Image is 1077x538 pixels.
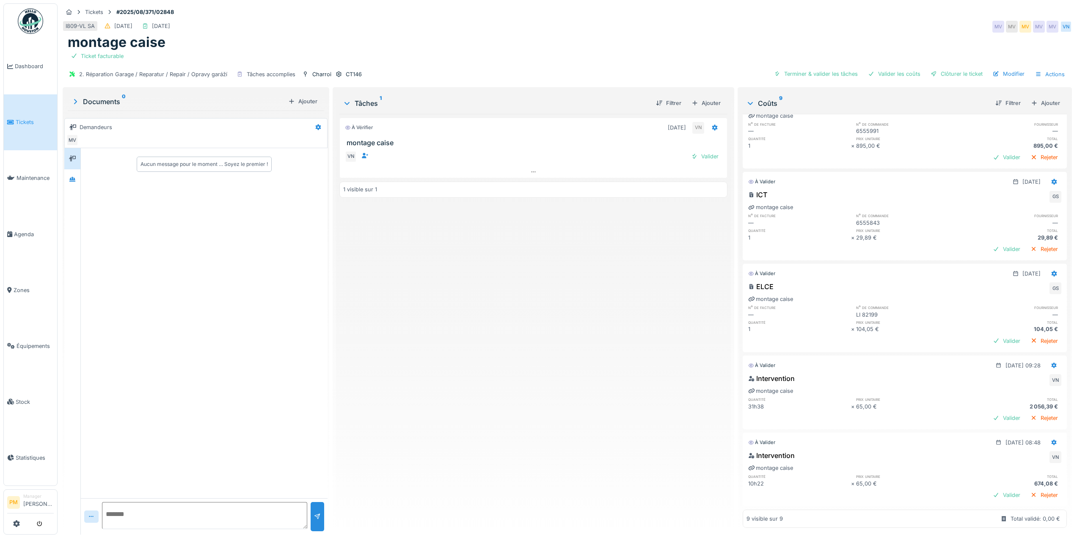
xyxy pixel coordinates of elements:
[779,98,782,108] sup: 9
[18,8,43,34] img: Badge_color-CXgf-gQk.svg
[748,213,851,218] h6: n° de facture
[4,39,57,94] a: Dashboard
[748,190,767,200] div: ICT
[748,228,851,233] h6: quantité
[14,230,54,238] span: Agenda
[748,219,851,227] div: —
[688,151,722,162] div: Valider
[81,52,124,60] div: Ticket facturable
[1047,21,1058,33] div: MV
[748,320,851,325] h6: quantité
[748,270,775,277] div: À valider
[748,403,851,411] div: 31h38
[746,515,783,523] div: 9 visible sur 9
[748,203,793,211] div: montage caise
[856,311,959,319] div: LI 82199
[851,325,857,333] div: ×
[113,8,177,16] strong: #2025/08/371/02848
[989,152,1024,163] div: Valider
[856,121,959,127] h6: n° de commande
[989,243,1024,255] div: Valider
[856,480,959,488] div: 65,00 €
[865,68,924,80] div: Valider les coûts
[856,305,959,310] h6: n° de commande
[1027,335,1061,347] div: Rejeter
[16,454,54,462] span: Statistiques
[748,474,851,479] h6: quantité
[1060,21,1072,33] div: VN
[1033,21,1045,33] div: MV
[1031,68,1069,80] div: Actions
[66,22,95,30] div: I809-VL SA
[80,123,112,131] div: Demandeurs
[345,151,357,163] div: VN
[1022,178,1041,186] div: [DATE]
[748,142,851,150] div: 1
[1027,152,1061,163] div: Rejeter
[992,21,1004,33] div: MV
[1027,489,1061,501] div: Rejeter
[959,121,1061,127] h6: fournisseur
[312,70,331,78] div: Charroi
[856,474,959,479] h6: prix unitaire
[1049,191,1061,203] div: GS
[959,305,1061,310] h6: fournisseur
[748,397,851,402] h6: quantité
[856,213,959,218] h6: n° de commande
[851,142,857,150] div: ×
[285,96,321,107] div: Ajouter
[152,22,170,30] div: [DATE]
[1027,412,1061,424] div: Rejeter
[345,124,373,131] div: À vérifier
[1049,282,1061,294] div: GS
[653,97,685,109] div: Filtrer
[959,234,1061,242] div: 29,89 €
[748,305,851,310] h6: n° de facture
[748,373,795,383] div: Intervention
[851,234,857,242] div: ×
[16,118,54,126] span: Tickets
[748,439,775,446] div: À valider
[343,98,649,108] div: Tâches
[4,262,57,318] a: Zones
[347,139,724,147] h3: montage caise
[748,464,793,472] div: montage caise
[343,185,377,193] div: 1 visible sur 1
[122,97,126,107] sup: 0
[1005,439,1041,447] div: [DATE] 08:48
[748,311,851,319] div: —
[1027,243,1061,255] div: Rejeter
[4,318,57,374] a: Équipements
[71,97,285,107] div: Documents
[989,412,1024,424] div: Valider
[748,362,775,369] div: À valider
[1022,270,1041,278] div: [DATE]
[4,374,57,430] a: Stock
[4,94,57,150] a: Tickets
[959,213,1061,218] h6: fournisseur
[856,234,959,242] div: 29,89 €
[748,234,851,242] div: 1
[748,127,851,135] div: —
[856,320,959,325] h6: prix unitaire
[748,325,851,333] div: 1
[748,136,851,141] h6: quantité
[4,150,57,206] a: Maintenance
[856,142,959,150] div: 895,00 €
[7,493,54,513] a: PM Manager[PERSON_NAME]
[771,68,861,80] div: Terminer & valider les tâches
[959,311,1061,319] div: —
[748,295,793,303] div: montage caise
[746,98,989,108] div: Coûts
[856,127,959,135] div: 6555991
[959,142,1061,150] div: 895,00 €
[14,286,54,294] span: Zones
[16,398,54,406] span: Stock
[959,127,1061,135] div: —
[959,228,1061,233] h6: total
[114,22,132,30] div: [DATE]
[748,281,774,292] div: ELCE
[989,68,1028,80] div: Modifier
[68,34,165,50] h1: montage caise
[1011,515,1060,523] div: Total validé: 0,00 €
